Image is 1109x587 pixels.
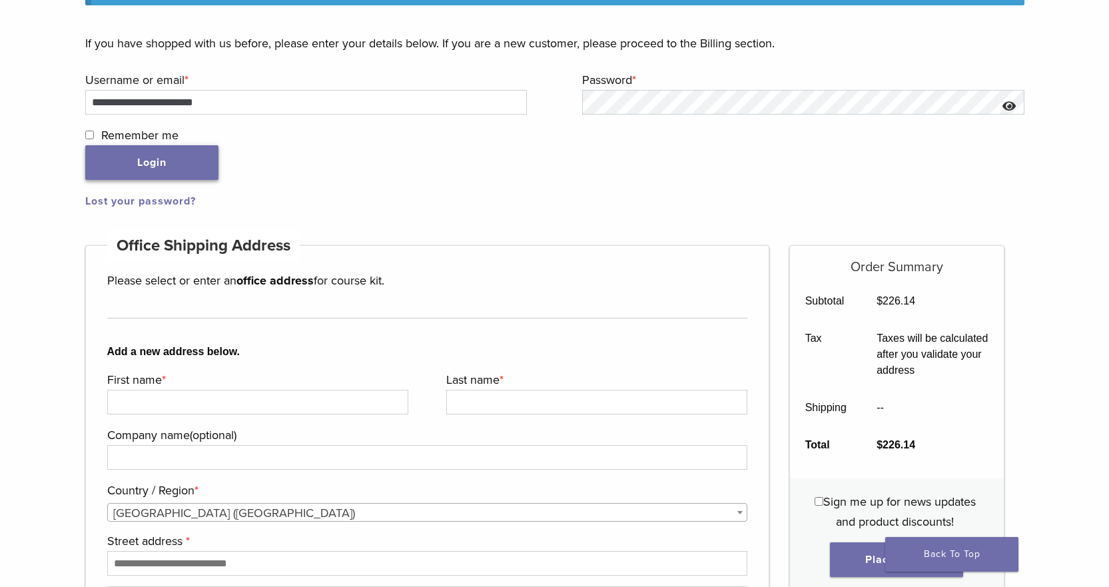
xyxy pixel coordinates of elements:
b: Add a new address below. [107,344,748,360]
th: Tax [790,320,862,389]
th: Total [790,426,862,464]
td: Taxes will be calculated after you validate your address [862,320,1004,389]
span: Remember me [101,128,179,143]
span: $ [877,439,883,450]
a: Lost your password? [85,195,196,208]
label: First name [107,370,405,390]
label: Company name [107,425,745,445]
button: Show password [995,90,1024,124]
p: If you have shopped with us before, please enter your details below. If you are a new customer, p... [85,33,1024,53]
span: Country / Region [107,503,748,522]
span: $ [877,295,883,306]
button: Place order [830,542,963,577]
h5: Order Summary [790,246,1004,275]
p: Please select or enter an for course kit. [107,271,748,291]
a: Back To Top [885,537,1018,572]
bdi: 226.14 [877,439,915,450]
strong: office address [236,273,314,288]
span: Sign me up for news updates and product discounts! [823,494,976,529]
input: Remember me [85,131,94,139]
input: Sign me up for news updates and product discounts! [815,497,823,506]
span: (optional) [190,428,236,442]
label: Last name [446,370,744,390]
span: -- [877,402,884,413]
label: Country / Region [107,480,745,500]
th: Shipping [790,389,862,426]
th: Subtotal [790,283,862,320]
span: United States (US) [108,504,747,522]
label: Street address [107,531,745,551]
bdi: 226.14 [877,295,915,306]
h4: Office Shipping Address [107,230,300,262]
label: Password [582,70,1021,90]
button: Login [85,145,218,180]
label: Username or email [85,70,524,90]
